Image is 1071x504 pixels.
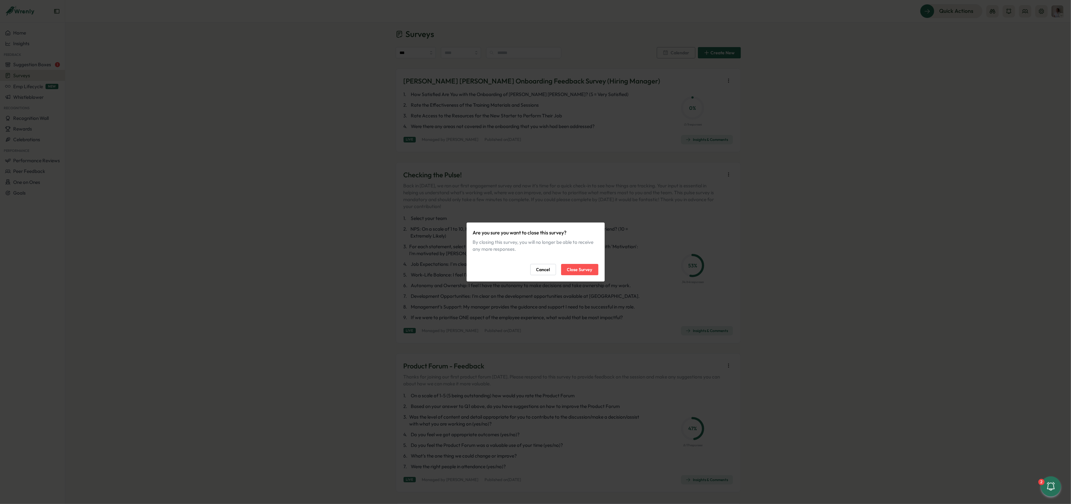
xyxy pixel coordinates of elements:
div: By closing this survey, you will no longer be able to receive any more responses. [473,239,598,253]
span: Close Survey [567,264,592,275]
span: Cancel [536,264,550,275]
div: 2 [1038,479,1045,485]
button: Close Survey [561,264,598,275]
p: Are you sure you want to close this survey? [473,229,598,237]
button: 2 [1041,476,1061,496]
button: Cancel [530,264,556,275]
